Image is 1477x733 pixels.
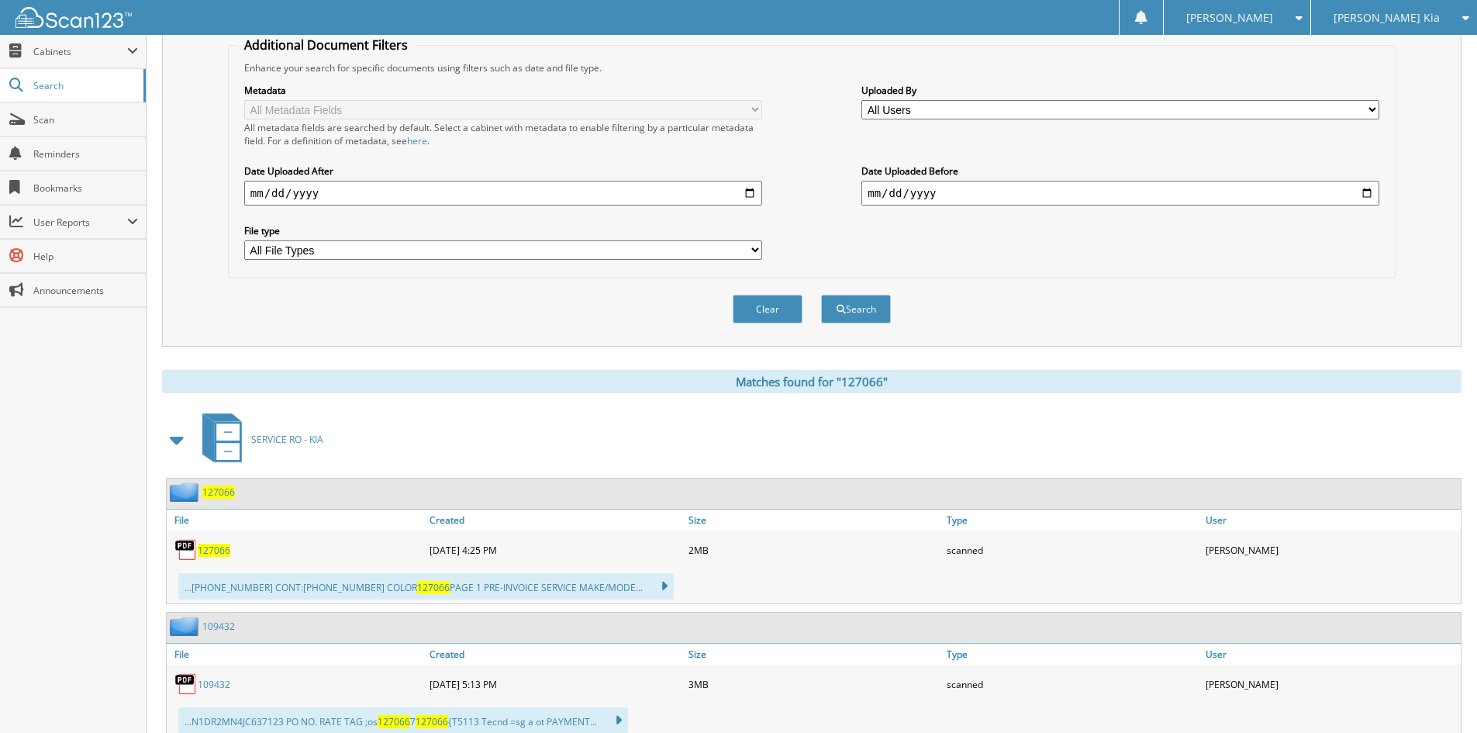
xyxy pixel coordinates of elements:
span: Help [33,250,138,263]
a: Created [426,644,685,665]
span: Cabinets [33,45,127,58]
a: Size [685,510,944,531]
label: Date Uploaded Before [861,164,1379,178]
iframe: Chat Widget [1399,659,1477,733]
img: folder2.png [170,617,202,636]
span: [PERSON_NAME] Kia [1334,13,1440,22]
div: ...[PHONE_NUMBER] CONT:[PHONE_NUMBER] COLOR PAGE 1 PRE-INVOICE SERVICE MAKE/MODE... [178,573,674,600]
div: All metadata fields are searched by default. Select a cabinet with metadata to enable filtering b... [244,121,762,147]
a: 127066 [202,486,235,499]
a: SERVICE RO - KIA [193,409,323,470]
div: 3MB [685,669,944,700]
img: folder2.png [170,482,202,502]
span: 127066 [416,715,448,728]
span: Reminders [33,147,138,161]
a: 109432 [202,620,235,633]
a: Size [685,644,944,665]
a: 109432 [198,678,230,691]
span: Announcements [33,284,138,297]
a: Type [943,510,1202,531]
span: User Reports [33,216,127,229]
img: scan123-logo-white.svg [16,7,132,28]
label: Uploaded By [861,84,1379,97]
label: Date Uploaded After [244,164,762,178]
a: File [167,510,426,531]
a: Type [943,644,1202,665]
label: File type [244,224,762,237]
span: Bookmarks [33,182,138,195]
a: File [167,644,426,665]
div: Enhance your search for specific documents using filters such as date and file type. [236,61,1387,74]
button: Search [821,295,891,323]
div: [DATE] 5:13 PM [426,669,685,700]
input: end [861,181,1379,206]
button: Clear [733,295,802,323]
span: SERVICE RO - KIA [251,433,323,446]
a: here [407,134,427,147]
a: 127066 [198,544,230,557]
div: [PERSON_NAME] [1202,534,1461,565]
a: Created [426,510,685,531]
span: 127066 [417,581,450,594]
div: scanned [943,534,1202,565]
span: Scan [33,113,138,126]
div: 2MB [685,534,944,565]
span: 127066 [378,715,410,728]
div: [DATE] 4:25 PM [426,534,685,565]
span: Search [33,79,136,92]
div: Matches found for "127066" [162,370,1461,393]
label: Metadata [244,84,762,97]
input: start [244,181,762,206]
img: PDF.png [174,672,198,696]
legend: Additional Document Filters [236,36,416,54]
div: [PERSON_NAME] [1202,669,1461,700]
div: scanned [943,669,1202,700]
img: PDF.png [174,538,198,562]
span: [PERSON_NAME] [1186,13,1273,22]
a: User [1202,644,1461,665]
a: User [1202,510,1461,531]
